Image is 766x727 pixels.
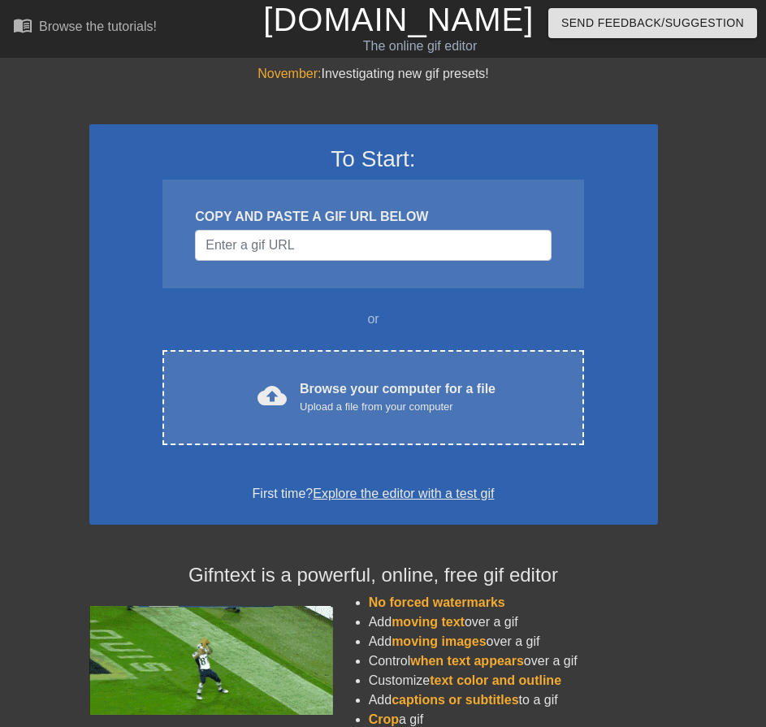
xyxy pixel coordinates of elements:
span: captions or subtitles [392,693,518,707]
span: menu_book [13,15,32,35]
div: First time? [110,484,637,504]
a: [DOMAIN_NAME] [263,2,534,37]
span: Crop [369,712,399,726]
span: moving text [392,615,465,629]
div: Upload a file from your computer [300,399,496,415]
div: Browse the tutorials! [39,19,157,33]
h3: To Start: [110,145,637,173]
span: when text appears [410,654,524,668]
li: Add to a gif [369,690,658,710]
a: Explore the editor with a test gif [313,487,494,500]
li: Add over a gif [369,632,658,651]
div: Browse your computer for a file [300,379,496,415]
button: Send Feedback/Suggestion [548,8,757,38]
a: Browse the tutorials! [13,15,157,41]
div: The online gif editor [263,37,576,56]
span: Send Feedback/Suggestion [561,13,744,33]
span: text color and outline [430,673,561,687]
span: No forced watermarks [369,595,505,609]
input: Username [195,230,551,261]
li: Control over a gif [369,651,658,671]
h4: Gifntext is a powerful, online, free gif editor [89,564,658,587]
li: Add over a gif [369,612,658,632]
span: November: [257,67,321,80]
li: Customize [369,671,658,690]
div: COPY AND PASTE A GIF URL BELOW [195,207,551,227]
span: cloud_upload [257,381,287,410]
div: Investigating new gif presets! [89,64,658,84]
span: moving images [392,634,486,648]
div: or [132,309,616,329]
img: football_small.gif [89,606,333,715]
